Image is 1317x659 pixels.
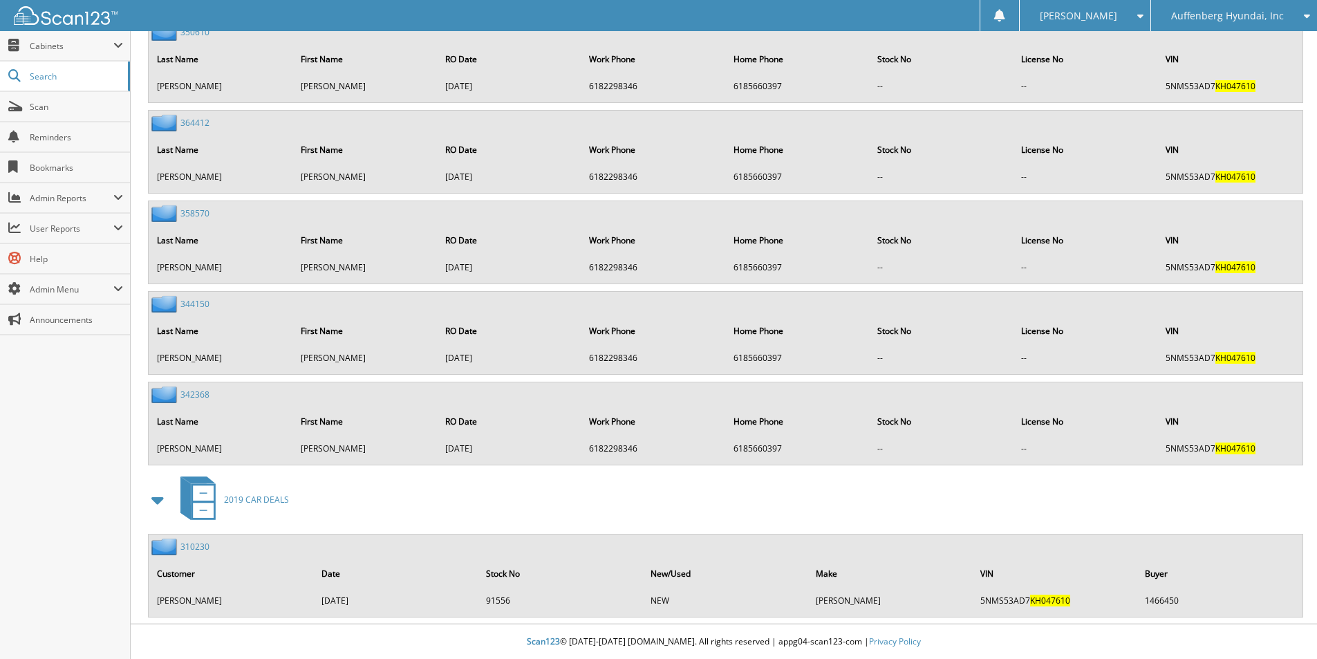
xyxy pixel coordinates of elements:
[582,317,725,345] th: Work Phone
[582,75,725,98] td: 6182298346
[1014,346,1157,369] td: --
[150,589,313,612] td: [PERSON_NAME]
[1159,346,1301,369] td: 5NMS53AD7
[180,298,209,310] a: 344150
[294,407,436,436] th: First Name
[294,45,436,73] th: First Name
[870,165,1013,188] td: --
[727,136,869,164] th: Home Phone
[1030,595,1070,606] span: KH047610
[870,437,1013,460] td: --
[727,45,869,73] th: Home Phone
[1159,437,1301,460] td: 5NMS53AD7
[1159,75,1301,98] td: 5NMS53AD7
[294,437,436,460] td: [PERSON_NAME]
[131,625,1317,659] div: © [DATE]-[DATE] [DOMAIN_NAME]. All rights reserved | appg04-scan123-com |
[150,226,292,254] th: Last Name
[294,136,436,164] th: First Name
[727,165,869,188] td: 6185660397
[150,559,313,588] th: Customer
[644,559,807,588] th: New/Used
[30,223,113,234] span: User Reports
[727,75,869,98] td: 6185660397
[1014,75,1157,98] td: --
[1159,256,1301,279] td: 5NMS53AD7
[30,131,123,143] span: Reminders
[180,117,209,129] a: 364412
[180,541,209,553] a: 310230
[1014,136,1157,164] th: License No
[30,253,123,265] span: Help
[180,207,209,219] a: 358570
[870,317,1013,345] th: Stock No
[1138,589,1301,612] td: 1466450
[1159,165,1301,188] td: 5NMS53AD7
[438,407,581,436] th: RO Date
[727,346,869,369] td: 6185660397
[644,589,807,612] td: NEW
[294,75,436,98] td: [PERSON_NAME]
[582,346,725,369] td: 6182298346
[150,437,292,460] td: [PERSON_NAME]
[1159,226,1301,254] th: VIN
[294,165,436,188] td: [PERSON_NAME]
[172,472,289,527] a: 2019 CAR DEALS
[1215,261,1255,273] span: KH047610
[180,26,209,38] a: 350610
[438,317,581,345] th: RO Date
[150,346,292,369] td: [PERSON_NAME]
[727,437,869,460] td: 6185660397
[1014,226,1157,254] th: License No
[150,45,292,73] th: Last Name
[151,538,180,555] img: folder2.png
[727,256,869,279] td: 6185660397
[294,317,436,345] th: First Name
[150,256,292,279] td: [PERSON_NAME]
[479,589,642,612] td: 91556
[727,226,869,254] th: Home Phone
[870,45,1013,73] th: Stock No
[151,114,180,131] img: folder2.png
[1171,12,1284,20] span: Auffenberg Hyundai, Inc
[151,295,180,313] img: folder2.png
[1159,136,1301,164] th: VIN
[1215,443,1255,454] span: KH047610
[294,226,436,254] th: First Name
[1040,12,1117,20] span: [PERSON_NAME]
[224,494,289,505] span: 2019 CAR DEALS
[151,24,180,41] img: folder2.png
[294,346,436,369] td: [PERSON_NAME]
[14,6,118,25] img: scan123-logo-white.svg
[582,136,725,164] th: Work Phone
[438,45,581,73] th: RO Date
[582,256,725,279] td: 6182298346
[1159,45,1301,73] th: VIN
[150,136,292,164] th: Last Name
[438,136,581,164] th: RO Date
[870,226,1013,254] th: Stock No
[1014,45,1157,73] th: License No
[582,165,725,188] td: 6182298346
[809,589,972,612] td: [PERSON_NAME]
[1014,407,1157,436] th: License No
[1159,407,1301,436] th: VIN
[870,407,1013,436] th: Stock No
[582,45,725,73] th: Work Phone
[582,226,725,254] th: Work Phone
[150,407,292,436] th: Last Name
[438,256,581,279] td: [DATE]
[30,40,113,52] span: Cabinets
[151,205,180,222] img: folder2.png
[315,559,478,588] th: Date
[1014,256,1157,279] td: --
[294,256,436,279] td: [PERSON_NAME]
[1248,593,1317,659] iframe: Chat Widget
[30,314,123,326] span: Announcements
[438,165,581,188] td: [DATE]
[973,589,1137,612] td: 5NMS53AD7
[30,162,123,174] span: Bookmarks
[438,75,581,98] td: [DATE]
[1215,171,1255,183] span: KH047610
[150,75,292,98] td: [PERSON_NAME]
[1014,317,1157,345] th: License No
